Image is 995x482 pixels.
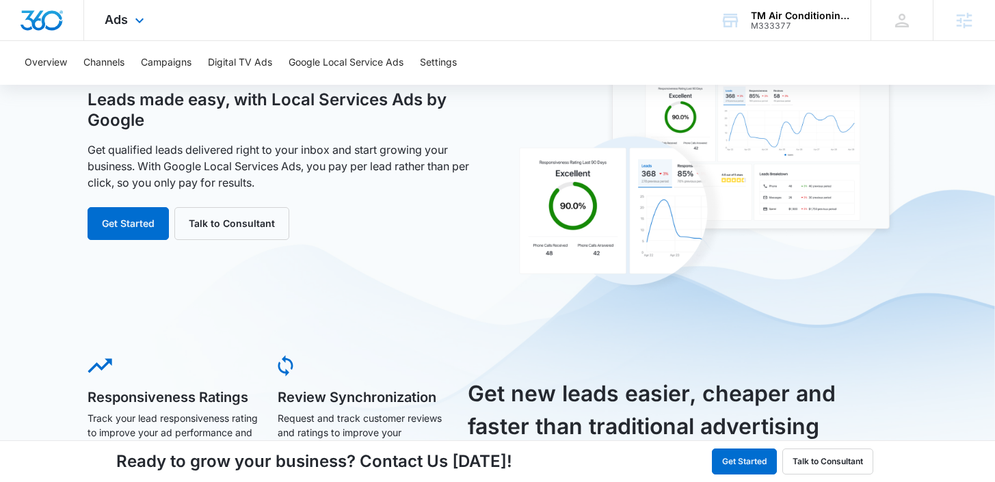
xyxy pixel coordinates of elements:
img: website_grey.svg [22,36,33,46]
img: tab_keywords_by_traffic_grey.svg [136,79,147,90]
div: account name [751,10,851,21]
img: logo_orange.svg [22,22,33,33]
p: Request and track customer reviews and ratings to improve your reputation, attract more leads and... [278,411,449,468]
h3: Get new leads easier, cheaper and faster than traditional advertising [468,377,852,443]
h5: Review Synchronization [278,390,449,404]
h4: Ready to grow your business? Contact Us [DATE]! [116,449,512,474]
button: Get Started [88,207,169,240]
img: tab_domain_overview_orange.svg [37,79,48,90]
button: Channels [83,41,124,85]
button: Settings [420,41,457,85]
button: Digital TV Ads [208,41,272,85]
button: Overview [25,41,67,85]
button: Google Local Service Ads [289,41,403,85]
p: Track your lead responsiveness rating to improve your ad performance and get more customers. [88,411,258,454]
div: account id [751,21,851,31]
div: Domain: [DOMAIN_NAME] [36,36,150,46]
div: Domain Overview [52,81,122,90]
button: Campaigns [141,41,191,85]
p: Get qualified leads delivered right to your inbox and start growing your business. With Google Lo... [88,142,483,191]
button: Get Started [712,448,777,474]
button: Talk to Consultant [782,448,873,474]
div: v 4.0.25 [38,22,67,33]
div: Keywords by Traffic [151,81,230,90]
span: Ads [105,12,128,27]
h1: Leads made easy, with Local Services Ads by Google [88,90,483,131]
h5: Responsiveness Ratings [88,390,258,404]
button: Talk to Consultant [174,207,289,240]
